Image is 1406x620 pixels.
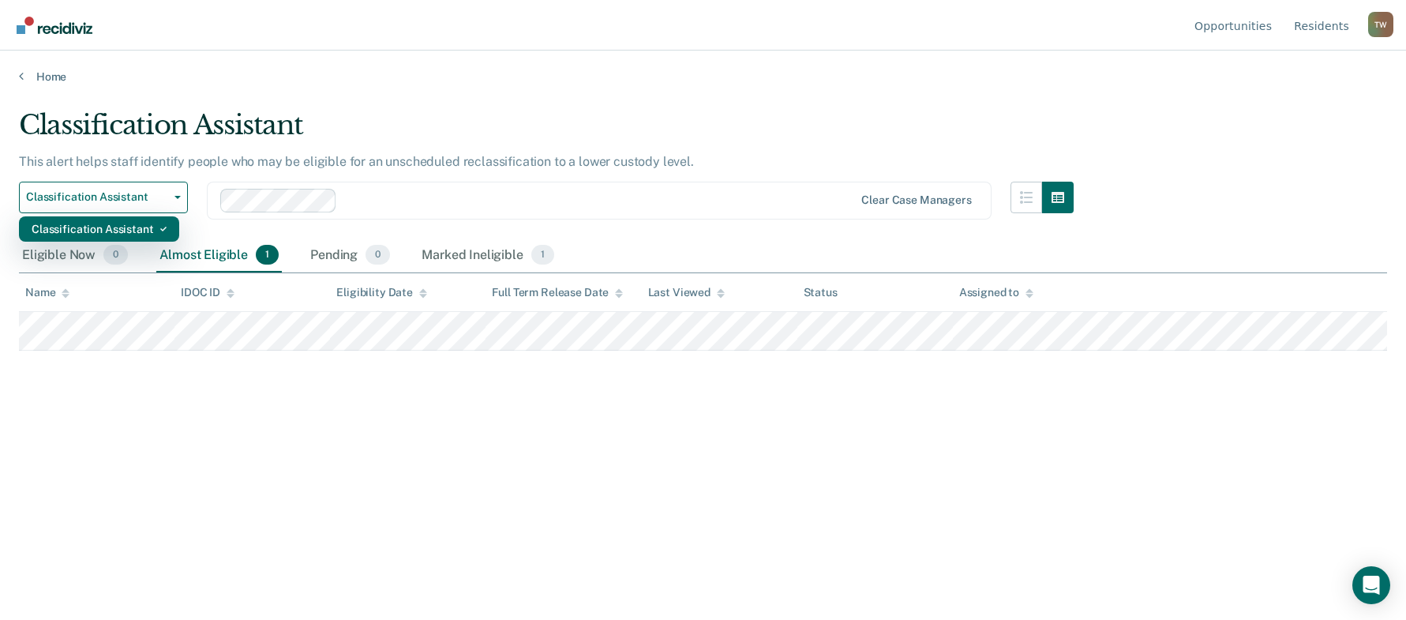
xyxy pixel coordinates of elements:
div: Status [804,286,838,299]
div: T W [1368,12,1393,37]
div: Open Intercom Messenger [1352,566,1390,604]
div: Last Viewed [648,286,725,299]
div: IDOC ID [181,286,234,299]
div: Eligibility Date [336,286,427,299]
div: Full Term Release Date [492,286,623,299]
button: Profile dropdown button [1368,12,1393,37]
div: Assigned to [959,286,1033,299]
span: 1 [256,245,279,265]
div: Pending0 [307,239,393,273]
div: Dropdown Menu [19,216,179,242]
span: Classification Assistant [26,190,168,204]
div: Almost Eligible1 [156,239,282,273]
p: This alert helps staff identify people who may be eligible for an unscheduled reclassification to... [19,154,694,169]
span: 1 [531,245,554,265]
div: Clear case managers [861,194,971,207]
div: Marked Ineligible1 [418,239,557,273]
div: Classification Assistant [32,216,167,242]
a: Home [19,70,1387,84]
div: Eligible Now0 [19,239,131,273]
span: 0 [103,245,128,265]
button: Classification Assistant [19,182,188,213]
span: 0 [366,245,390,265]
div: Name [25,286,69,299]
div: Classification Assistant [19,109,1074,154]
img: Recidiviz [17,17,92,34]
